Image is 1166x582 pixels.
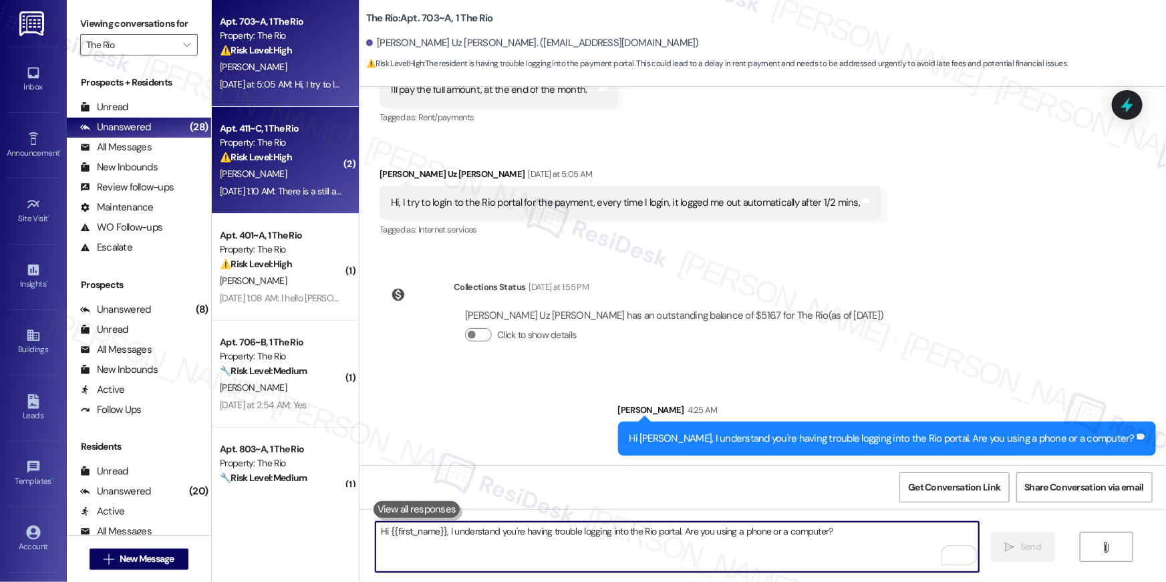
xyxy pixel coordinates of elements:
[220,136,343,150] div: Property: The Rio
[618,403,1157,422] div: [PERSON_NAME]
[991,532,1056,562] button: Send
[80,200,154,214] div: Maintenance
[86,34,176,55] input: All communities
[67,278,211,292] div: Prospects
[80,484,151,498] div: Unanswered
[51,474,53,484] span: •
[80,504,125,519] div: Active
[220,44,292,56] strong: ⚠️ Risk Level: High
[80,160,158,174] div: New Inbounds
[80,120,151,134] div: Unanswered
[80,343,152,357] div: All Messages
[220,168,287,180] span: [PERSON_NAME]
[525,167,593,181] div: [DATE] at 5:05 AM
[366,11,492,25] b: The Rio: Apt. 703~A, 1 The Rio
[1016,472,1153,502] button: Share Conversation via email
[80,383,125,397] div: Active
[220,349,343,363] div: Property: The Rio
[908,480,1000,494] span: Get Conversation Link
[80,525,152,539] div: All Messages
[220,275,287,287] span: [PERSON_NAME]
[220,15,343,29] div: Apt. 703~A, 1 The Rio
[80,403,142,417] div: Follow Ups
[90,549,188,570] button: New Message
[80,221,162,235] div: WO Follow-ups
[80,180,174,194] div: Review follow-ups
[7,456,60,492] a: Templates •
[220,29,343,43] div: Property: The Rio
[366,57,1068,71] span: : The resident is having trouble logging into the payment portal. This could lead to a delay in r...
[19,11,47,36] img: ResiDesk Logo
[220,399,307,411] div: [DATE] at 2:54 AM: Yes
[220,472,307,484] strong: 🔧 Risk Level: Medium
[1020,540,1041,554] span: Send
[186,481,211,502] div: (20)
[391,196,860,210] div: Hi, I try to login to the Rio portal for the payment, every time I login, it logged me out automa...
[46,277,48,287] span: •
[7,61,60,98] a: Inbox
[7,193,60,229] a: Site Visit •
[220,456,343,470] div: Property: The Rio
[186,117,211,138] div: (28)
[80,13,198,34] label: Viewing conversations for
[220,229,343,243] div: Apt. 401~A, 1 The Rio
[220,243,343,257] div: Property: The Rio
[465,309,883,323] div: [PERSON_NAME] Uz [PERSON_NAME] has an outstanding balance of $516.7 for The Rio (as of [DATE])
[418,224,477,235] span: Internet services
[67,76,211,90] div: Prospects + Residents
[220,335,343,349] div: Apt. 706~B, 1 The Rio
[220,382,287,394] span: [PERSON_NAME]
[7,259,60,295] a: Insights •
[220,365,307,377] strong: 🔧 Risk Level: Medium
[418,112,474,123] span: Rent/payments
[80,140,152,154] div: All Messages
[391,83,587,97] div: I'll pay the full amount, at the end of the month.
[59,146,61,156] span: •
[380,220,881,239] div: Tagged as:
[80,323,128,337] div: Unread
[684,403,717,417] div: 4:25 AM
[220,78,723,90] div: [DATE] at 5:05 AM: Hi, I try to login to the Rio portal for the payment, every time I login, it l...
[183,39,190,50] i: 
[80,464,128,478] div: Unread
[80,363,158,377] div: New Inbounds
[366,36,699,50] div: [PERSON_NAME] Uz [PERSON_NAME]. ([EMAIL_ADDRESS][DOMAIN_NAME])
[192,299,211,320] div: (8)
[1005,542,1015,553] i: 
[497,328,576,342] label: Click to show details
[120,552,174,566] span: New Message
[220,442,343,456] div: Apt. 803~A, 1 The Rio
[220,292,718,304] div: [DATE] 1:08 AM: I hello [PERSON_NAME] Yes I will The minimum I will pay is $1000 but I'm gonna do...
[7,390,60,426] a: Leads
[220,151,292,163] strong: ⚠️ Risk Level: High
[7,521,60,557] a: Account
[1101,542,1111,553] i: 
[380,167,881,186] div: [PERSON_NAME] Uz [PERSON_NAME]
[376,522,979,572] textarea: To enrich screen reader interactions, please activate Accessibility in Grammarly extension settings
[220,122,343,136] div: Apt. 411~C, 1 The Rio
[220,258,292,270] strong: ⚠️ Risk Level: High
[80,303,151,317] div: Unanswered
[80,100,128,114] div: Unread
[7,324,60,360] a: Buildings
[48,212,50,221] span: •
[629,432,1135,446] div: Hi [PERSON_NAME], I understand you're having trouble logging into the Rio portal. Are you using a...
[525,280,589,294] div: [DATE] at 1:55 PM
[67,440,211,454] div: Residents
[1025,480,1144,494] span: Share Conversation via email
[899,472,1009,502] button: Get Conversation Link
[380,108,618,127] div: Tagged as:
[454,280,525,294] div: Collections Status
[104,554,114,565] i: 
[220,61,287,73] span: [PERSON_NAME]
[220,185,482,197] div: [DATE] 1:10 AM: There is a still a pretty decent sized hole in our ceiling
[80,241,132,255] div: Escalate
[366,58,424,69] strong: ⚠️ Risk Level: High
